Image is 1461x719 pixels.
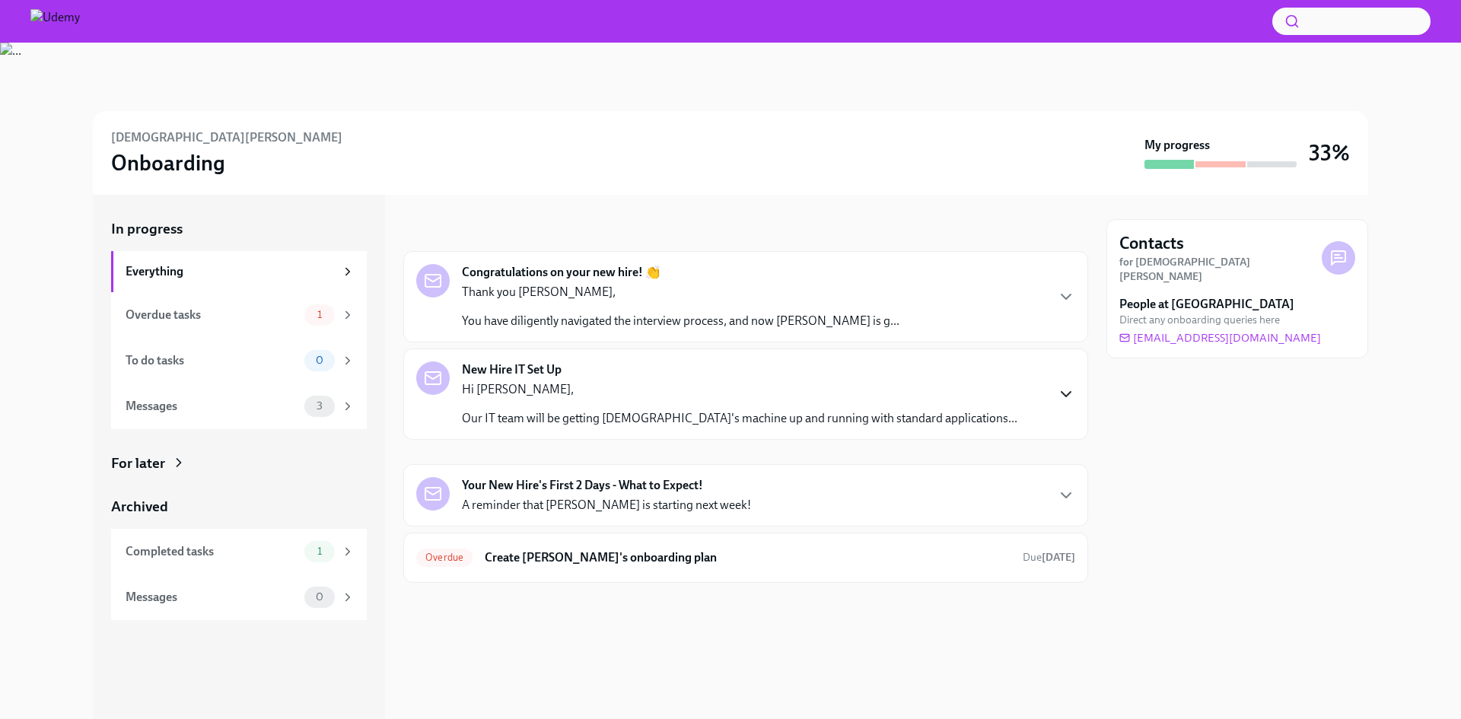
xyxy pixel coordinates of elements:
[126,263,335,280] div: Everything
[111,529,367,574] a: Completed tasks1
[111,251,367,292] a: Everything
[126,307,298,323] div: Overdue tasks
[1119,232,1184,255] h4: Contacts
[462,313,899,329] p: You have diligently navigated the interview process, and now [PERSON_NAME] is g...
[462,381,1017,398] p: Hi [PERSON_NAME],
[462,410,1017,427] p: Our IT team will be getting [DEMOGRAPHIC_DATA]'s machine up and running with standard application...
[307,591,333,603] span: 0
[1119,256,1250,283] strong: for [DEMOGRAPHIC_DATA][PERSON_NAME]
[111,497,367,517] a: Archived
[126,543,298,560] div: Completed tasks
[111,219,367,239] a: In progress
[403,219,475,239] div: In progress
[462,361,562,378] strong: New Hire IT Set Up
[30,9,80,33] img: Udemy
[1144,137,1210,154] strong: My progress
[126,589,298,606] div: Messages
[485,549,1011,566] h6: Create [PERSON_NAME]'s onboarding plan
[1042,551,1075,564] strong: [DATE]
[416,546,1075,570] a: OverdueCreate [PERSON_NAME]'s onboarding planDue[DATE]
[111,453,367,473] a: For later
[111,383,367,429] a: Messages3
[308,309,331,320] span: 1
[462,284,899,301] p: Thank you [PERSON_NAME],
[1119,296,1294,313] strong: People at [GEOGRAPHIC_DATA]
[111,574,367,620] a: Messages0
[462,264,660,281] strong: Congratulations on your new hire! 👏
[462,497,751,514] p: A reminder that [PERSON_NAME] is starting next week!
[1309,139,1350,167] h3: 33%
[1119,313,1280,327] span: Direct any onboarding queries here
[111,149,225,177] h3: Onboarding
[308,546,331,557] span: 1
[307,400,332,412] span: 3
[416,552,473,563] span: Overdue
[111,453,165,473] div: For later
[111,129,342,146] h6: [DEMOGRAPHIC_DATA][PERSON_NAME]
[111,292,367,338] a: Overdue tasks1
[1119,330,1321,345] a: [EMAIL_ADDRESS][DOMAIN_NAME]
[1023,551,1075,564] span: Due
[126,398,298,415] div: Messages
[462,477,703,494] strong: Your New Hire's First 2 Days - What to Expect!
[126,352,298,369] div: To do tasks
[111,338,367,383] a: To do tasks0
[1023,550,1075,565] span: August 8th, 2025 09:00
[307,355,333,366] span: 0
